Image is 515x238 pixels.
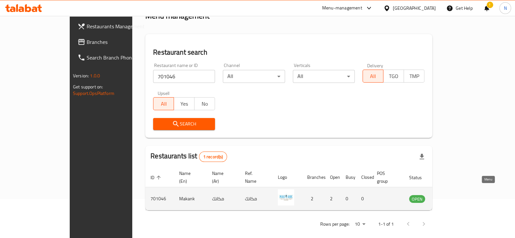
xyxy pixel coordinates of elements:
div: Total records count [199,152,227,162]
a: Restaurants Management [72,19,156,34]
span: TGO [386,72,401,81]
th: Branches [302,167,325,187]
span: Get support on: [73,83,103,91]
td: Makank [174,187,207,210]
table: enhanced table [145,167,461,210]
label: Delivery [367,63,383,68]
span: ID [150,174,163,181]
span: All [156,99,171,109]
span: Restaurants Management [87,22,150,30]
div: Export file [414,149,430,165]
span: TMP [407,72,422,81]
a: Branches [72,34,156,50]
span: 1.0.0 [90,72,100,80]
span: Version: [73,72,89,80]
span: OPEN [409,195,425,203]
td: 0 [340,187,356,210]
span: Ref. Name [245,169,265,185]
span: POS group [377,169,396,185]
th: Closed [356,167,372,187]
span: 1 record(s) [199,154,227,160]
td: مكانك [207,187,240,210]
button: Search [153,118,215,130]
td: 2 [325,187,340,210]
span: Branches [87,38,150,46]
span: Status [409,174,430,181]
td: 701046 [145,187,174,210]
label: Upsell [158,91,170,95]
span: Name (En) [179,169,199,185]
a: Search Branch Phone [72,50,156,65]
th: Logo [273,167,302,187]
th: Open [325,167,340,187]
button: Yes [174,97,194,110]
p: Rows per page: [320,220,350,228]
button: All [153,97,174,110]
span: Search Branch Phone [87,54,150,61]
div: [GEOGRAPHIC_DATA] [393,5,436,12]
div: Rows per page: [352,219,368,229]
div: All [223,70,285,83]
button: All [363,70,383,83]
td: 0 [356,187,372,210]
td: مكانك [240,187,273,210]
div: All [293,70,355,83]
span: N [504,5,507,12]
input: Search for restaurant name or ID.. [153,70,215,83]
span: All [365,72,381,81]
button: No [194,97,215,110]
a: Support.OpsPlatform [73,89,114,98]
div: Menu-management [322,4,362,12]
span: Name (Ar) [212,169,232,185]
span: Yes [177,99,192,109]
div: OPEN [409,195,425,203]
th: Busy [340,167,356,187]
button: TMP [404,70,424,83]
img: Makank [278,189,294,205]
button: TGO [383,70,404,83]
p: 1-1 of 1 [378,220,394,228]
span: Search [158,120,210,128]
h2: Restaurant search [153,47,424,57]
h2: Restaurants list [150,151,227,162]
h2: Menu management [145,11,209,21]
td: 2 [302,187,325,210]
span: No [197,99,212,109]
